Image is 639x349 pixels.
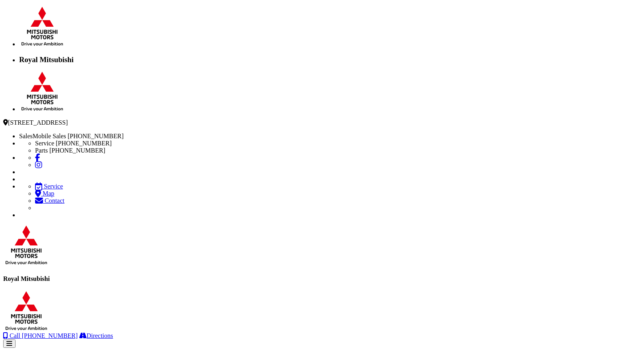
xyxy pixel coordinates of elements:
span: Service [35,140,54,147]
button: Click to show site navigation [3,339,16,348]
span: Parts [35,147,48,154]
img: Royal Mitsubishi [19,71,65,111]
div: [STREET_ADDRESS] [3,119,636,126]
span: [PHONE_NUMBER] [68,133,123,139]
img: Mitsubishi [3,225,49,265]
a: Directions [79,332,113,339]
a: Call [PHONE_NUMBER] [3,332,78,339]
a: Instagram: Click to visit our Instagram page [35,161,42,168]
h3: Royal Mitsubishi [19,55,636,64]
a: Service [35,183,636,190]
a: Contact [35,197,636,204]
span: Sales [19,133,33,139]
img: Royal Mitsubishi [3,291,49,331]
span: [PHONE_NUMBER] [56,140,112,147]
span: Map [43,190,54,197]
a: Royal Mitsubishi Baton Rouge, LA [3,291,636,332]
a: Facebook: Click to visit our Facebook page [35,154,40,161]
span: Mobile Sales [33,133,66,139]
img: Mitsubishi [19,6,65,46]
span: Service [44,183,63,190]
a: Map [35,190,636,197]
span: Contact [45,197,65,204]
span: [PHONE_NUMBER] [22,332,78,339]
span: [PHONE_NUMBER] [49,147,105,154]
a: Mitsubishi [3,225,636,267]
font: Call [10,332,20,339]
h4: Royal Mitsubishi [3,275,636,282]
